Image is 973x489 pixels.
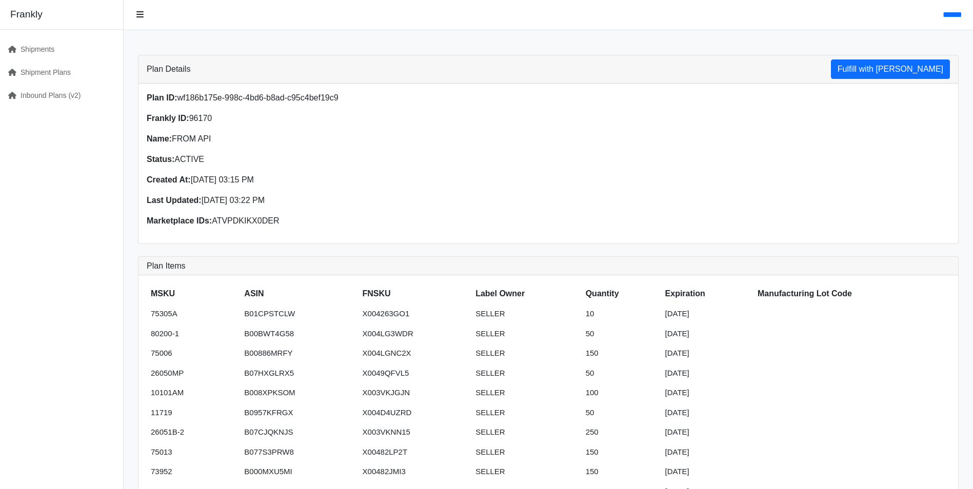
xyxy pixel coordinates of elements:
td: B07HXGLRX5 [240,363,358,383]
td: 80200-1 [147,324,240,344]
td: B00BWT4G58 [240,324,358,344]
td: [DATE] [661,462,753,482]
td: X00482LP2T [359,442,472,462]
td: B07CJQKNJS [240,422,358,442]
th: FNSKU [359,283,472,304]
td: SELLER [471,442,582,462]
td: X0049QFVL5 [359,363,472,383]
td: X004LGNC2X [359,343,472,363]
td: B01CPSTCLW [240,304,358,324]
td: [DATE] [661,383,753,403]
strong: Frankly ID: [147,114,189,123]
p: ACTIVE [147,153,542,166]
td: 11719 [147,403,240,423]
td: 50 [582,324,661,344]
td: 26051B-2 [147,422,240,442]
th: Quantity [582,283,661,304]
th: ASIN [240,283,358,304]
td: X004LG3WDR [359,324,472,344]
td: 10 [582,304,661,324]
td: SELLER [471,462,582,482]
strong: Plan ID: [147,93,177,102]
th: Expiration [661,283,753,304]
td: X003VKNN15 [359,422,472,442]
strong: Name: [147,134,172,143]
td: SELLER [471,403,582,423]
td: [DATE] [661,363,753,383]
td: [DATE] [661,403,753,423]
td: SELLER [471,343,582,363]
td: B0957KFRGX [240,403,358,423]
td: SELLER [471,304,582,324]
td: X003VKJGJN [359,383,472,403]
th: Label Owner [471,283,582,304]
td: [DATE] [661,304,753,324]
td: B008XPKSOM [240,383,358,403]
td: 75305A [147,304,240,324]
td: B077S3PRW8 [240,442,358,462]
td: X00482JMI3 [359,462,472,482]
th: Manufacturing Lot Code [753,283,950,304]
td: 75013 [147,442,240,462]
td: 50 [582,363,661,383]
td: 150 [582,442,661,462]
p: ATVPDKIKX0DER [147,215,542,227]
td: B00886MRFY [240,343,358,363]
td: X004D4UZRD [359,403,472,423]
td: 150 [582,343,661,363]
th: MSKU [147,283,240,304]
td: [DATE] [661,422,753,442]
td: [DATE] [661,324,753,344]
p: FROM API [147,133,542,145]
td: X004263GO1 [359,304,472,324]
td: SELLER [471,422,582,442]
td: B000MXU5MI [240,462,358,482]
td: 73952 [147,462,240,482]
td: 75006 [147,343,240,363]
strong: Status: [147,155,174,164]
strong: Marketplace IDs: [147,216,212,225]
p: 96170 [147,112,542,125]
button: Fulfill with [PERSON_NAME] [831,59,950,79]
strong: Created At: [147,175,191,184]
strong: Last Updated: [147,196,202,205]
h3: Plan Details [147,64,190,74]
td: SELLER [471,363,582,383]
td: 50 [582,403,661,423]
td: 250 [582,422,661,442]
td: [DATE] [661,442,753,462]
h3: Plan Items [147,261,950,271]
td: SELLER [471,324,582,344]
p: wf186b175e-998c-4bd6-b8ad-c95c4bef19c9 [147,92,542,104]
td: 150 [582,462,661,482]
td: 10101AM [147,383,240,403]
td: [DATE] [661,343,753,363]
td: SELLER [471,383,582,403]
td: 100 [582,383,661,403]
td: 26050MP [147,363,240,383]
p: [DATE] 03:15 PM [147,174,542,186]
p: [DATE] 03:22 PM [147,194,542,207]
